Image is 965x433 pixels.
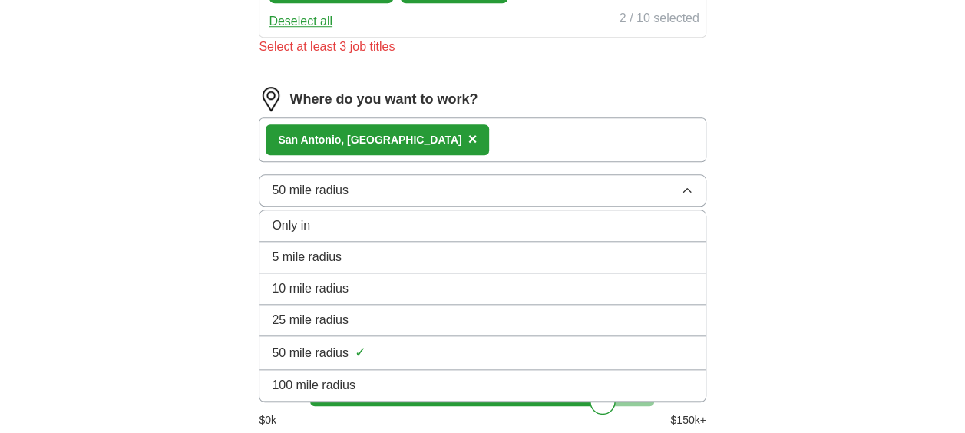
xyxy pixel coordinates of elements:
[259,38,706,56] div: Select at least 3 job titles
[272,248,342,266] span: 5 mile radius
[269,12,332,31] button: Deselect all
[272,181,349,200] span: 50 mile radius
[259,174,706,207] button: 50 mile radius
[278,134,341,146] strong: San Antonio
[272,279,349,298] span: 10 mile radius
[259,412,276,428] span: $ 0 k
[289,89,478,110] label: Where do you want to work?
[259,87,283,111] img: location.png
[272,344,349,362] span: 50 mile radius
[620,9,699,31] div: 2 / 10 selected
[278,132,461,148] div: , [GEOGRAPHIC_DATA]
[468,131,478,147] span: ×
[272,376,355,395] span: 100 mile radius
[272,311,349,329] span: 25 mile radius
[272,216,310,235] span: Only in
[355,342,366,363] span: ✓
[670,412,706,428] span: $ 150 k+
[468,128,478,151] button: ×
